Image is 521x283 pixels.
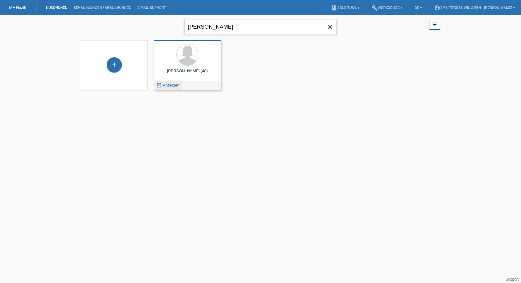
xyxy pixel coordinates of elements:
[431,21,438,28] i: filter_list
[434,5,440,11] i: account_circle
[107,60,122,70] div: Kund*in hinzufügen
[369,6,406,9] a: buildWerkzeuge ▾
[412,6,425,9] a: DE ▾
[159,69,216,78] div: [PERSON_NAME] (40)
[431,6,518,9] a: account_circleEMS-Fitness Wil GmbH - [PERSON_NAME] ▾
[184,20,337,34] input: Suche...
[156,83,179,87] a: launch Anzeigen
[331,5,337,11] i: book
[156,83,162,88] i: launch
[70,6,134,9] a: Behandlungen / Abbuchungen
[326,23,334,30] i: close
[372,5,378,11] i: build
[506,277,519,281] a: Support
[328,6,363,9] a: bookAnleitung ▾
[43,6,70,9] a: Kund*innen
[163,83,179,87] span: Anzeigen
[134,6,169,9] a: E-Mail Support
[9,5,27,10] a: MF Health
